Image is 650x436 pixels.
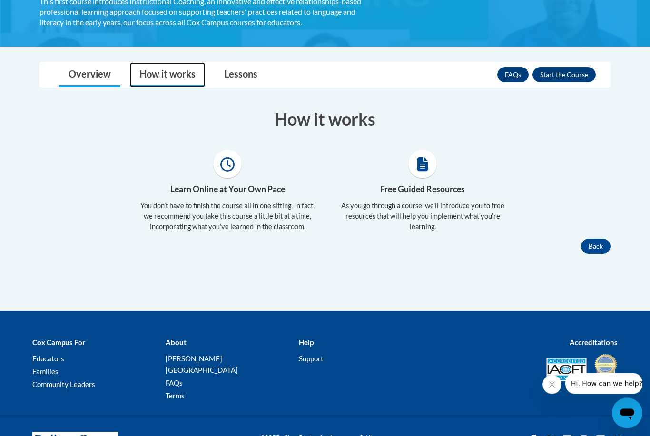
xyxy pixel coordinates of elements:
[32,368,59,376] a: Families
[299,355,324,363] a: Support
[594,353,618,387] img: IDA® Accredited
[332,201,513,233] p: As you go through a course, we’ll introduce you to free resources that will help you implement wh...
[532,68,596,83] button: Enroll
[59,63,120,88] a: Overview
[166,392,185,400] a: Terms
[39,107,611,131] h3: How it works
[166,339,187,347] b: About
[299,339,314,347] b: Help
[497,68,529,83] a: FAQs
[32,380,95,389] a: Community Leaders
[137,201,318,233] p: You don’t have to finish the course all in one sitting. In fact, we recommend you take this cours...
[542,375,561,394] iframe: Close message
[332,184,513,196] h4: Free Guided Resources
[130,63,205,88] a: How it works
[565,373,642,394] iframe: Message from company
[137,184,318,196] h4: Learn Online at Your Own Pace
[32,355,64,363] a: Educators
[581,239,611,254] button: Back
[32,339,85,347] b: Cox Campus For
[215,63,267,88] a: Lessons
[166,379,183,388] a: FAQs
[570,339,618,347] b: Accreditations
[612,398,642,428] iframe: Button to launch messaging window
[546,358,587,382] img: Accredited IACET® Provider
[166,355,238,375] a: [PERSON_NAME][GEOGRAPHIC_DATA]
